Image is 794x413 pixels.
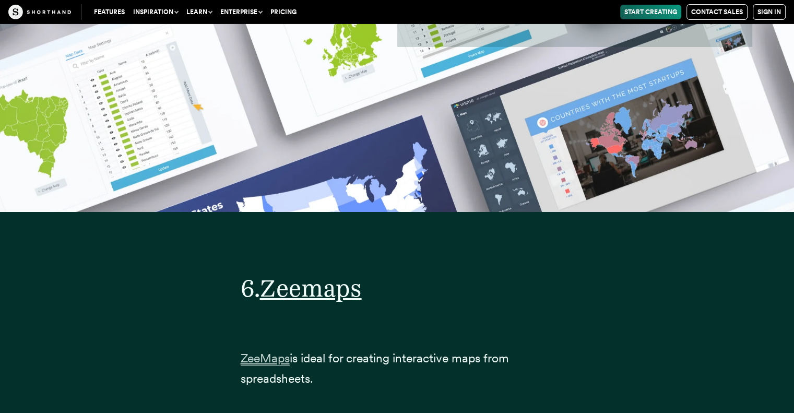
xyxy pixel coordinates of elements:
[260,274,362,302] a: Zeemaps
[753,4,786,20] a: Sign in
[241,351,290,366] span: ZeeMaps
[8,5,71,19] img: The Craft
[266,5,301,19] a: Pricing
[90,5,129,19] a: Features
[129,5,182,19] button: Inspiration
[241,351,290,365] a: ZeeMaps
[182,5,216,19] button: Learn
[686,4,748,20] a: Contact Sales
[241,274,260,302] span: 6.
[620,5,681,19] a: Start Creating
[241,351,509,386] span: is ideal for creating interactive maps from spreadsheets.
[216,5,266,19] button: Enterprise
